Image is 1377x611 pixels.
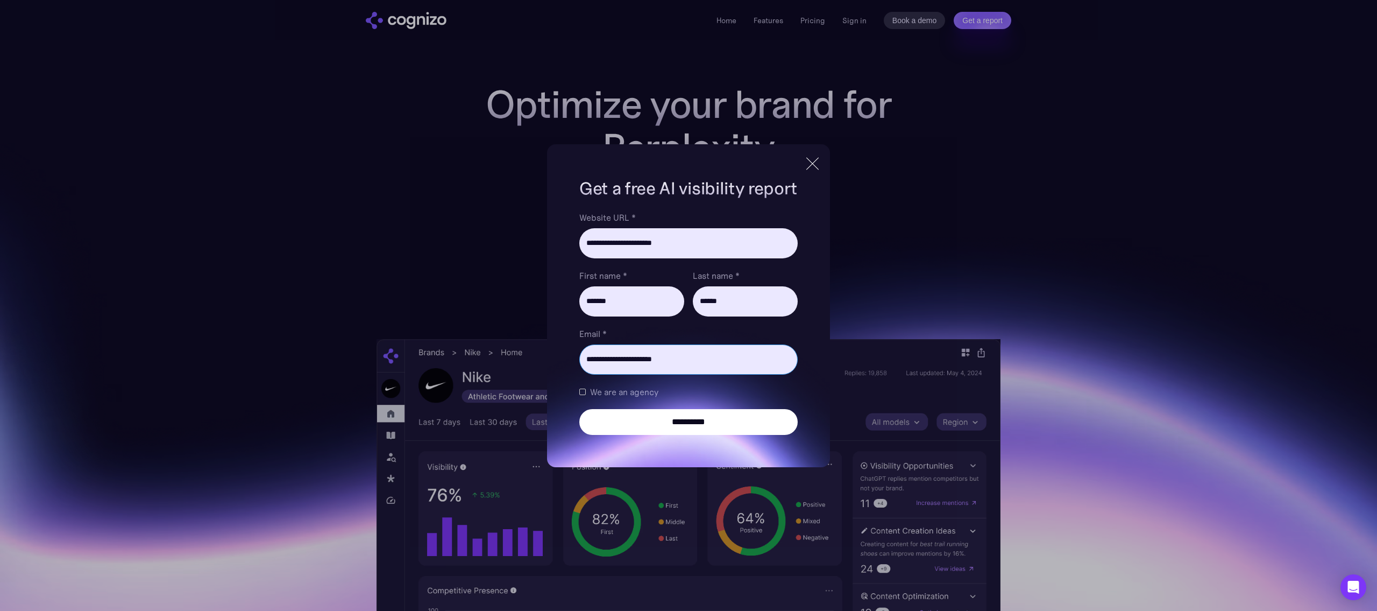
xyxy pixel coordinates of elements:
[579,269,684,282] label: First name *
[579,211,798,224] label: Website URL *
[579,177,798,200] h1: Get a free AI visibility report
[693,269,798,282] label: Last name *
[590,385,658,398] span: We are an agency
[1340,574,1366,600] div: Open Intercom Messenger
[579,327,798,340] label: Email *
[579,211,798,435] form: Brand Report Form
